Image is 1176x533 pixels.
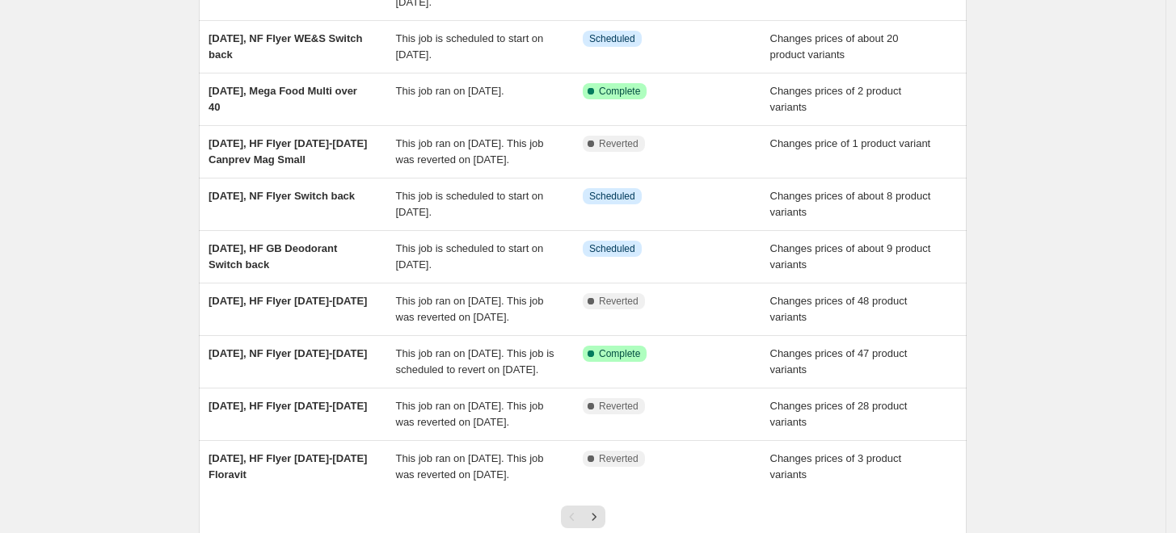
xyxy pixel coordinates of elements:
[770,190,931,218] span: Changes prices of about 8 product variants
[589,32,635,45] span: Scheduled
[396,452,544,481] span: This job ran on [DATE]. This job was reverted on [DATE].
[599,347,640,360] span: Complete
[209,137,367,166] span: [DATE], HF Flyer [DATE]-[DATE] Canprev Mag Small
[396,190,544,218] span: This job is scheduled to start on [DATE].
[589,190,635,203] span: Scheduled
[770,347,908,376] span: Changes prices of 47 product variants
[396,242,544,271] span: This job is scheduled to start on [DATE].
[770,295,908,323] span: Changes prices of 48 product variants
[770,452,902,481] span: Changes prices of 3 product variants
[209,295,367,307] span: [DATE], HF Flyer [DATE]-[DATE]
[209,190,355,202] span: [DATE], NF Flyer Switch back
[396,347,554,376] span: This job ran on [DATE]. This job is scheduled to revert on [DATE].
[561,506,605,528] nav: Pagination
[209,452,367,481] span: [DATE], HF Flyer [DATE]-[DATE] Floravit
[599,452,639,465] span: Reverted
[209,400,367,412] span: [DATE], HF Flyer [DATE]-[DATE]
[599,85,640,98] span: Complete
[209,85,357,113] span: [DATE], Mega Food Multi over 40
[770,85,902,113] span: Changes prices of 2 product variants
[209,32,362,61] span: [DATE], NF Flyer WE&S Switch back
[770,137,931,149] span: Changes price of 1 product variant
[599,400,639,413] span: Reverted
[396,137,544,166] span: This job ran on [DATE]. This job was reverted on [DATE].
[396,32,544,61] span: This job is scheduled to start on [DATE].
[770,32,899,61] span: Changes prices of about 20 product variants
[599,295,639,308] span: Reverted
[396,400,544,428] span: This job ran on [DATE]. This job was reverted on [DATE].
[770,400,908,428] span: Changes prices of 28 product variants
[209,347,367,359] span: [DATE], NF Flyer [DATE]-[DATE]
[599,137,639,150] span: Reverted
[770,242,931,271] span: Changes prices of about 9 product variants
[583,506,605,528] button: Next
[396,295,544,323] span: This job ran on [DATE]. This job was reverted on [DATE].
[209,242,337,271] span: [DATE], HF GB Deodorant Switch back
[396,85,504,97] span: This job ran on [DATE].
[589,242,635,255] span: Scheduled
